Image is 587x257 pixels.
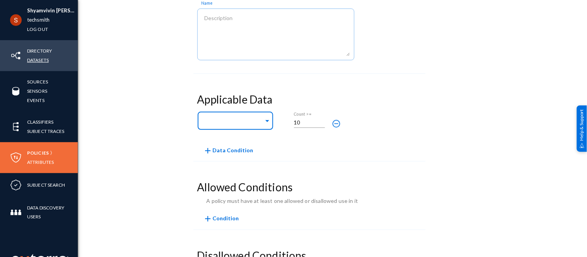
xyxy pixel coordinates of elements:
[10,50,22,61] img: icon-inventory.svg
[27,56,49,65] a: Datasets
[197,181,422,194] h3: Allowed Conditions
[27,127,65,136] a: Subject Traces
[207,197,358,204] span: A policy must have at least one allowed or disallowed use in it
[27,87,47,95] a: Sensors
[10,152,22,163] img: icon-policies.svg
[27,15,50,24] a: techsmith
[204,146,213,155] mat-icon: add
[10,207,22,218] img: icon-members.svg
[197,93,422,106] h3: Applicable Data
[27,180,65,189] a: Subject Search
[27,117,53,126] a: Classifiers
[577,105,587,151] div: Help & Support
[10,179,22,191] img: icon-compliance.svg
[27,77,48,86] a: Sources
[10,121,22,133] img: icon-elements.svg
[10,14,22,26] img: ACg8ocLCHWB70YVmYJSZIkanuWRMiAOKj9BOxslbKTvretzi-06qRA=s96-c
[197,143,260,157] button: Data Condition
[27,96,44,105] a: Events
[27,25,48,34] a: Log out
[204,147,253,153] span: Data Condition
[10,85,22,97] img: icon-sources.svg
[27,158,54,167] a: Attributes
[197,211,245,225] button: Condition
[201,1,212,6] mat-hint: Name
[27,148,49,157] a: Policies
[580,143,585,148] img: help_support.svg
[27,203,78,221] a: Data Discovery Users
[332,119,341,128] mat-icon: remove_circle_outline
[213,215,239,222] span: Condition
[27,6,78,15] li: Shyamvivin [PERSON_NAME] [PERSON_NAME]
[27,46,52,55] a: Directory
[204,214,213,223] mat-icon: add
